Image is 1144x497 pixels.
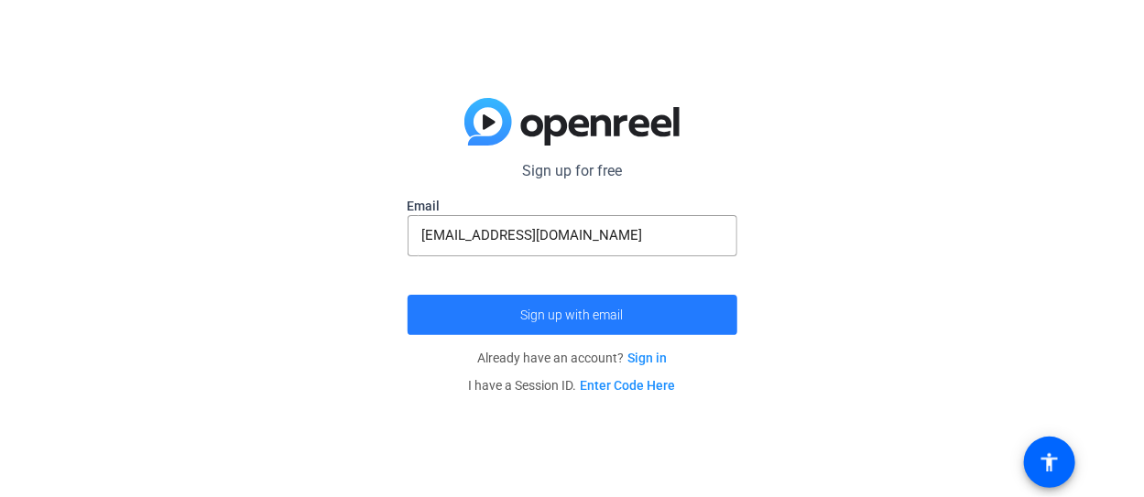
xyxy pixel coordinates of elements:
button: Sign up with email [408,295,737,335]
a: Enter Code Here [581,378,676,393]
span: Already have an account? [477,351,667,365]
mat-icon: accessibility [1039,451,1061,473]
img: blue-gradient.svg [464,98,680,146]
a: Sign in [627,351,667,365]
span: I have a Session ID. [469,378,676,393]
input: Enter Email Address [422,224,723,246]
label: Email [408,197,737,215]
p: Sign up for free [408,160,737,182]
